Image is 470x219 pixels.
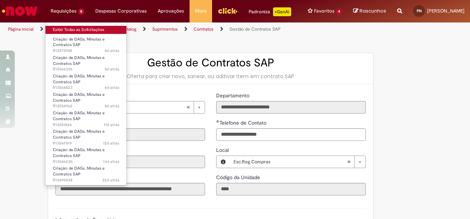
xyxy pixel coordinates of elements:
[45,22,127,185] ul: Requisições
[314,7,334,15] span: Favoritos
[53,66,119,72] span: R13566396
[360,7,386,14] span: Rascunhos
[45,146,127,162] a: Aberto R13546230 : Criação de DAGs, Minutas e Contratos SAP
[53,48,119,54] span: R13570748
[230,156,365,168] a: Esc.Reg.ComprasLimpar campo Local
[219,119,268,126] span: Telefone de Contato
[53,177,119,183] span: R13499438
[216,183,366,195] input: Código da Unidade
[105,85,119,90] span: 6d atrás
[104,122,119,128] span: 11d atrás
[353,8,386,15] a: Rascunhos
[105,48,119,53] span: 4d atrás
[218,5,238,16] img: click_logo_yellow_360x200.png
[53,110,105,122] span: Criação de DAGs, Minutas e Contratos SAP
[216,174,262,181] label: Somente leitura - Código da Unidade
[45,128,127,143] a: Aberto R13547819 : Criação de DAGs, Minutas e Contratos SAP
[53,103,119,109] span: R13554962
[53,147,105,159] span: Criação de DAGs, Minutas e Contratos SAP
[105,48,119,53] time: 26/09/2025 14:07:59
[158,7,184,15] span: Aprovações
[78,8,84,15] span: 8
[55,156,205,168] input: Email
[249,7,291,16] div: Padroniza
[53,129,105,140] span: Criação de DAGs, Minutas e Contratos SAP
[216,120,219,123] span: Obrigatório Preenchido
[45,54,127,70] a: Aberto R13566396 : Criação de DAGs, Minutas e Contratos SAP
[103,159,119,164] span: 13d atrás
[55,183,205,195] input: Título
[45,164,127,180] a: Aberto R13499438 : Criação de DAGs, Minutas e Contratos SAP
[6,22,308,36] ul: Trilhas de página
[216,92,251,99] label: Somente leitura - Departamento
[273,7,291,16] p: +GenAi
[105,66,119,72] time: 25/09/2025 12:16:37
[216,147,230,153] span: Local
[195,7,207,15] span: More
[427,8,464,14] span: [PERSON_NAME]
[343,156,354,168] abbr: Limpar campo Local
[8,26,34,32] a: Página inicial
[53,36,105,48] span: Criação de DAGs, Minutas e Contratos SAP
[55,128,205,141] input: ID
[51,7,76,15] span: Requisições
[55,57,366,69] h2: Gestão de Contratos SAP
[45,91,127,107] a: Aberto R13554962 : Criação de DAGs, Minutas e Contratos SAP
[53,55,105,66] span: Criação de DAGs, Minutas e Contratos SAP
[103,159,119,164] time: 18/09/2025 10:10:21
[45,35,127,51] a: Aberto R13570748 : Criação de DAGs, Minutas e Contratos SAP
[1,4,39,18] img: ServiceNow
[69,101,205,113] a: [PERSON_NAME]Limpar campo Favorecido
[102,177,119,183] time: 08/09/2025 16:43:42
[194,26,214,32] a: Contratos
[105,66,119,72] span: 5d atrás
[53,73,105,85] span: Criação de DAGs, Minutas e Contratos SAP
[104,122,119,128] time: 19/09/2025 17:01:40
[216,128,366,141] input: Telefone de Contato
[45,109,127,125] a: Aberto R13551824 : Criação de DAGs, Minutas e Contratos SAP
[216,101,366,114] input: Departamento
[95,7,147,15] span: Despesas Corporativas
[105,103,119,109] span: 8d atrás
[105,103,119,109] time: 22/09/2025 12:27:19
[53,159,119,165] span: R13546230
[45,26,127,34] a: Exibir Todas as Solicitações
[73,101,186,113] span: [PERSON_NAME]
[417,8,422,13] span: PN
[152,26,178,32] a: Suprimentos
[102,177,119,183] span: 22d atrás
[229,26,280,32] a: Gestão de Contratos SAP
[53,122,119,128] span: R13551824
[103,140,119,146] time: 18/09/2025 15:27:37
[234,156,347,168] span: Esc.Reg.Compras
[53,85,119,91] span: R13564823
[53,166,105,177] span: Criação de DAGs, Minutas e Contratos SAP
[183,101,194,113] abbr: Limpar campo Favorecido
[45,72,127,88] a: Aberto R13564823 : Criação de DAGs, Minutas e Contratos SAP
[55,73,366,80] div: Oferta para criar novo, sanear, ou aditivar item em contrato SAP
[103,140,119,146] span: 12d atrás
[105,85,119,90] time: 24/09/2025 23:16:10
[217,156,230,168] button: Local, Visualizar este registro Esc.Reg.Compras
[336,8,342,15] span: 4
[53,92,105,103] span: Criação de DAGs, Minutas e Contratos SAP
[53,140,119,146] span: R13547819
